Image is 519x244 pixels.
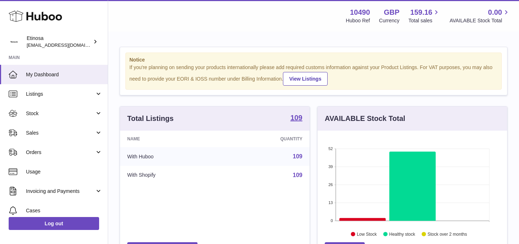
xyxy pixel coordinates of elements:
span: Cases [26,207,102,214]
span: Orders [26,149,95,156]
text: Stock over 2 months [427,231,467,236]
text: Healthy stock [389,231,416,236]
th: Quantity [222,131,310,147]
span: 0.00 [488,8,502,17]
td: With Huboo [120,147,222,166]
strong: 109 [290,114,302,121]
strong: GBP [384,8,399,17]
img: Wolphuk@gmail.com [9,36,19,47]
text: 0 [331,218,333,223]
div: Etinosa [27,35,92,49]
span: 159.16 [410,8,432,17]
span: Usage [26,168,102,175]
text: 39 [328,164,333,169]
a: 0.00 AVAILABLE Stock Total [449,8,510,24]
a: 159.16 Total sales [408,8,440,24]
span: My Dashboard [26,71,102,78]
text: Low Stock [357,231,377,236]
span: AVAILABLE Stock Total [449,17,510,24]
span: Stock [26,110,95,117]
a: 109 [293,153,302,159]
span: Total sales [408,17,440,24]
a: Log out [9,217,99,230]
div: If you're planning on sending your products internationally please add required customs informati... [129,64,498,86]
span: Sales [26,130,95,136]
span: Listings [26,91,95,98]
a: 109 [290,114,302,123]
a: 109 [293,172,302,178]
div: Currency [379,17,400,24]
strong: Notice [129,57,498,63]
div: Huboo Ref [346,17,370,24]
h3: AVAILABLE Stock Total [325,114,405,123]
text: 52 [328,146,333,151]
strong: 10490 [350,8,370,17]
td: With Shopify [120,166,222,185]
a: View Listings [283,72,327,86]
text: 13 [328,200,333,205]
span: [EMAIL_ADDRESS][DOMAIN_NAME] [27,42,106,48]
text: 26 [328,182,333,187]
th: Name [120,131,222,147]
span: Invoicing and Payments [26,188,95,195]
h3: Total Listings [127,114,174,123]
